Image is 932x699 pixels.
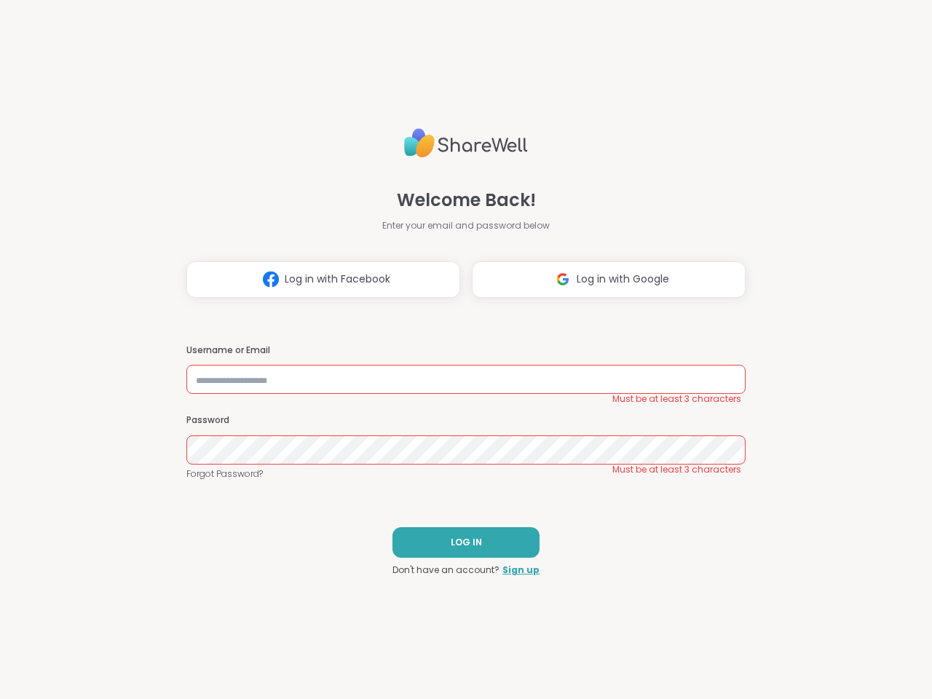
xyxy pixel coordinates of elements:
h3: Password [186,414,746,427]
img: ShareWell Logomark [549,266,577,293]
span: Log in with Google [577,272,669,287]
span: LOG IN [451,536,482,549]
span: Welcome Back! [397,187,536,213]
button: Log in with Facebook [186,261,460,298]
a: Sign up [502,564,540,577]
a: Forgot Password? [186,467,746,481]
img: ShareWell Logomark [257,266,285,293]
span: Don't have an account? [392,564,499,577]
span: Must be at least 3 characters [612,393,741,405]
button: Log in with Google [472,261,746,298]
h3: Username or Email [186,344,746,357]
span: Must be at least 3 characters [612,464,741,475]
img: ShareWell Logo [404,122,528,164]
span: Enter your email and password below [382,219,550,232]
button: LOG IN [392,527,540,558]
span: Log in with Facebook [285,272,390,287]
